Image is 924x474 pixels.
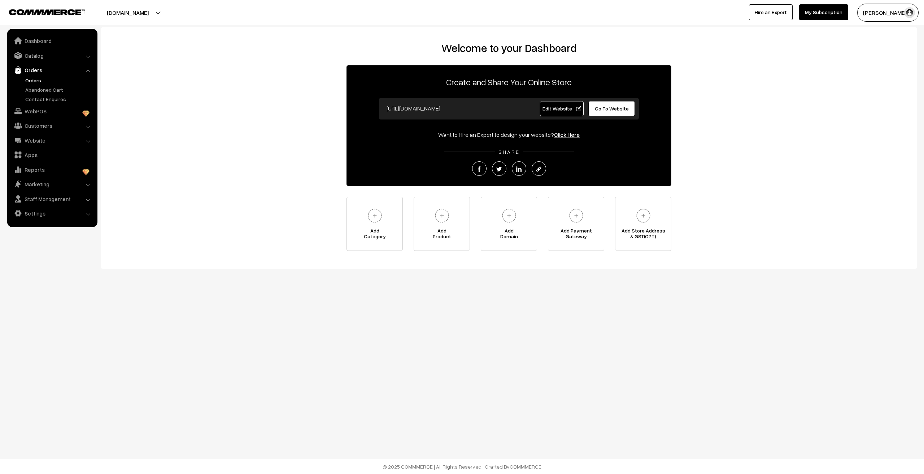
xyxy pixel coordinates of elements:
[799,4,848,20] a: My Subscription
[9,105,95,118] a: WebPOS
[499,206,519,226] img: plus.svg
[542,105,581,112] span: Edit Website
[9,49,95,62] a: Catalog
[414,197,470,251] a: AddProduct
[432,206,452,226] img: plus.svg
[615,197,671,251] a: Add Store Address& GST(OPT)
[9,7,72,16] a: COMMMERCE
[510,464,541,470] a: COMMMERCE
[9,34,95,47] a: Dashboard
[904,7,915,18] img: user
[554,131,580,138] a: Click Here
[346,75,671,88] p: Create and Share Your Online Store
[9,9,85,15] img: COMMMERCE
[9,207,95,220] a: Settings
[9,119,95,132] a: Customers
[633,206,653,226] img: plus.svg
[566,206,586,226] img: plus.svg
[346,130,671,139] div: Want to Hire an Expert to design your website?
[365,206,385,226] img: plus.svg
[481,197,537,251] a: AddDomain
[615,228,671,242] span: Add Store Address & GST(OPT)
[749,4,793,20] a: Hire an Expert
[9,64,95,77] a: Orders
[548,228,604,242] span: Add Payment Gateway
[414,228,470,242] span: Add Product
[495,149,523,155] span: SHARE
[588,101,635,116] a: Go To Website
[857,4,919,22] button: [PERSON_NAME]
[346,197,403,251] a: AddCategory
[23,86,95,94] a: Abandoned Cart
[347,228,402,242] span: Add Category
[9,148,95,161] a: Apps
[23,77,95,84] a: Orders
[9,134,95,147] a: Website
[540,101,584,116] a: Edit Website
[23,95,95,103] a: Contact Enquires
[108,42,910,55] h2: Welcome to your Dashboard
[595,105,629,112] span: Go To Website
[82,4,174,22] button: [DOMAIN_NAME]
[481,228,537,242] span: Add Domain
[548,197,604,251] a: Add PaymentGateway
[9,178,95,191] a: Marketing
[9,192,95,205] a: Staff Management
[9,163,95,176] a: Reports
